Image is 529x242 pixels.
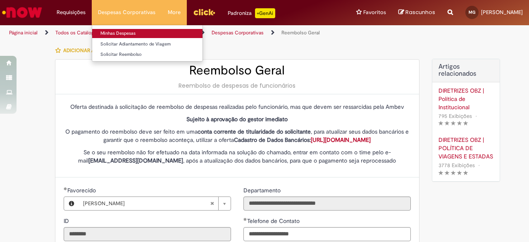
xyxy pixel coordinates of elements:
[474,110,479,122] span: •
[92,25,203,62] ul: Despesas Corporativas
[438,136,493,161] a: DIRETRIZES OBZ | POLÍTICA DE VIAGENS E ESTADAS
[92,29,203,38] a: Minhas Despesas
[311,136,371,144] a: [URL][DOMAIN_NAME]
[193,6,215,18] img: click_logo_yellow_360x200.png
[243,218,247,221] span: Obrigatório Preenchido
[363,8,386,17] span: Favoritos
[64,81,411,90] div: Reembolso de despesas de funcionários
[206,197,218,210] abbr: Limpar campo Favorecido
[64,197,79,210] button: Favorecido, Visualizar este registro Maria Maroni Nunes Garcia
[64,187,67,190] span: Obrigatório Preenchido
[477,160,481,171] span: •
[212,29,264,36] a: Despesas Corporativas
[64,227,231,241] input: ID
[228,8,275,18] div: Padroniza
[438,162,475,169] span: 3778 Exibições
[481,9,523,16] span: [PERSON_NAME]
[92,40,203,49] a: Solicitar Adiantamento de Viagem
[83,197,210,210] span: [PERSON_NAME]
[64,217,71,225] label: Somente leitura - ID
[243,227,411,241] input: Telefone de Contato
[186,115,288,123] strong: Sujeito à aprovação do gestor imediato
[55,42,127,59] button: Adicionar a Favoritos
[255,8,275,18] p: +GenAi
[67,187,98,194] span: Necessários - Favorecido
[64,103,411,111] p: Oferta destinada à solicitação de reembolso de despesas realizadas pelo funcionário, mas que deve...
[438,113,472,120] span: 795 Exibições
[79,197,231,210] a: [PERSON_NAME]Limpar campo Favorecido
[234,136,371,144] strong: Cadastro de Dados Bancários:
[243,196,411,211] input: Departamento
[92,50,203,59] a: Solicitar Reembolso
[398,9,435,17] a: Rascunhos
[281,29,320,36] a: Reembolso Geral
[1,4,43,21] img: ServiceNow
[57,8,86,17] span: Requisições
[64,148,411,165] p: Se o seu reembolso não for efetuado na data informada na solução do chamado, entrar em contato co...
[98,8,155,17] span: Despesas Corporativas
[243,186,282,194] label: Somente leitura - Departamento
[198,128,311,135] strong: conta corrente de titularidade do solicitante
[64,217,71,225] span: Somente leitura - ID
[9,29,38,36] a: Página inicial
[438,63,493,78] h3: Artigos relacionados
[6,25,346,41] ul: Trilhas de página
[88,157,183,164] strong: [EMAIL_ADDRESS][DOMAIN_NAME]
[405,8,435,16] span: Rascunhos
[469,10,475,15] span: MG
[64,64,411,77] h2: Reembolso Geral
[55,29,99,36] a: Todos os Catálogos
[64,127,411,144] p: O pagamento do reembolso deve ser feito em uma , para atualizar seus dados bancários e garantir q...
[438,86,493,111] a: DIRETRIZES OBZ | Política de Institucional
[247,217,301,225] span: Telefone de Contato
[168,8,181,17] span: More
[63,47,123,54] span: Adicionar a Favoritos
